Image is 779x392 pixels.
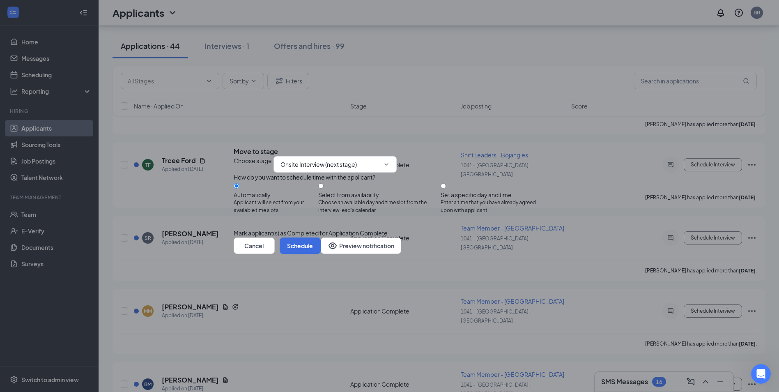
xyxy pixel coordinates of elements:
[234,238,275,254] button: Cancel
[328,241,338,251] svg: Eye
[234,228,388,238] span: Mark applicant(s) as Completed for Application Complete
[751,364,771,384] iframe: Intercom live chat
[318,191,441,199] div: Select from availability
[441,191,545,199] div: Set a specific day and time
[234,156,273,173] span: Choose stage :
[234,191,319,199] div: Automatically
[383,161,390,168] svg: ChevronDown
[280,238,321,254] button: Schedule
[234,147,278,156] h3: Move to stage
[321,238,401,254] button: Preview notificationEye
[234,199,319,214] span: Applicant will select from your available time slots
[318,199,441,214] span: Choose an available day and time slot from the interview lead’s calendar
[234,173,546,182] div: How do you want to schedule time with the applicant?
[441,199,545,214] span: Enter a time that you have already agreed upon with applicant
